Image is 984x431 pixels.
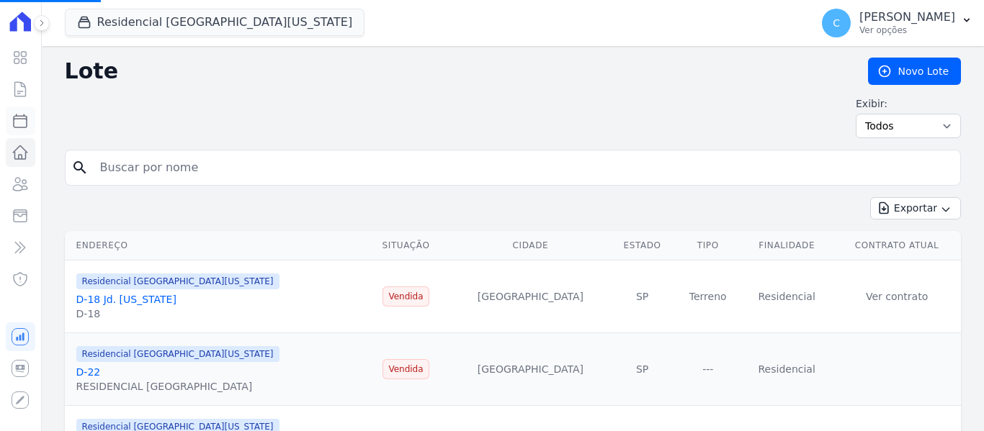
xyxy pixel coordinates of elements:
th: Estado [609,231,675,260]
th: Endereço [65,231,360,260]
span: Vendida [383,286,429,307]
td: [GEOGRAPHIC_DATA] [452,333,609,406]
p: [PERSON_NAME] [859,10,955,24]
div: RESIDENCIAL [GEOGRAPHIC_DATA] [76,379,279,394]
i: search [71,159,89,176]
th: Finalidade [741,231,833,260]
h2: Lote [65,58,846,84]
td: [GEOGRAPHIC_DATA] [452,260,609,333]
td: SP [609,333,675,406]
a: D-18 Jd. [US_STATE] [76,294,176,305]
a: Ver contrato [866,291,928,302]
span: Residencial [GEOGRAPHIC_DATA][US_STATE] [76,273,279,289]
button: C [PERSON_NAME] Ver opções [810,3,984,43]
td: Residencial [741,333,833,406]
div: D-18 [76,307,279,321]
span: Vendida [383,359,429,379]
th: Contrato Atual [833,231,961,260]
input: Buscar por nome [91,153,954,182]
a: D-22 [76,366,101,378]
button: Exportar [870,197,961,219]
span: C [833,18,840,28]
th: Cidade [452,231,609,260]
span: Residencial [GEOGRAPHIC_DATA][US_STATE] [76,346,279,362]
button: Residencial [GEOGRAPHIC_DATA][US_STATE] [65,9,365,36]
p: Ver opções [859,24,955,36]
td: SP [609,260,675,333]
td: Residencial [741,260,833,333]
a: Novo Lote [868,58,961,85]
td: --- [675,333,741,406]
label: Exibir: [856,96,961,111]
th: Tipo [675,231,741,260]
td: Terreno [675,260,741,333]
th: Situação [360,231,452,260]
